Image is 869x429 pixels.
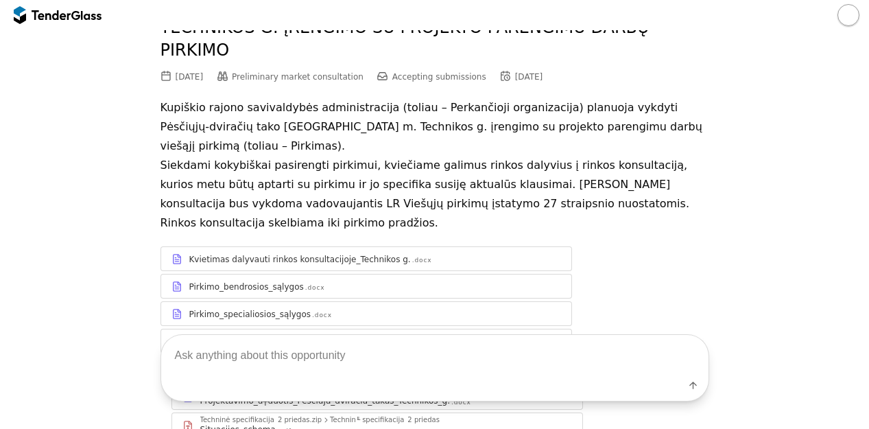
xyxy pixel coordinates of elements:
span: Accepting submissions [392,72,486,82]
div: Kvietimas dalyvauti rinkos konsultacijoje_Technikos g. [189,254,411,265]
div: [DATE] [515,72,543,82]
div: .docx [412,256,432,265]
span: Preliminary market consultation [232,72,364,82]
p: Kupiškio rajono savivaldybės administracija (toliau – Perkančioji organizacija) planuoja vykdyti ... [160,98,709,233]
div: Pirkimo_bendrosios_sąlygos [189,281,304,292]
a: Kvietimas dalyvauti rinkos konsultacijoje_Technikos g..docx [160,246,572,271]
a: Pirkimo_bendrosios_sąlygos.docx [160,274,572,299]
div: .docx [305,283,325,292]
div: [DATE] [176,72,204,82]
a: Pirkimo_specialiosios_sąlygos.docx [160,301,572,326]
